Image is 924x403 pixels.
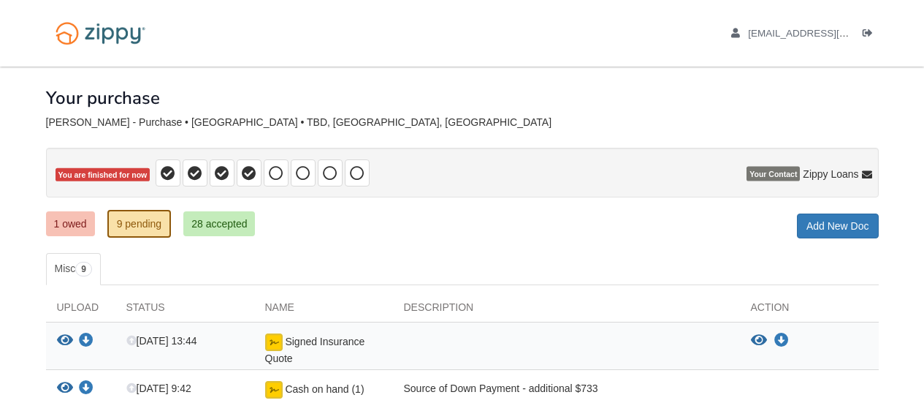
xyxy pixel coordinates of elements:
div: [PERSON_NAME] - Purchase • [GEOGRAPHIC_DATA] • TBD, [GEOGRAPHIC_DATA], [GEOGRAPHIC_DATA] [46,116,879,129]
div: Description [393,300,740,322]
button: View Signed Insurance Quote [751,334,767,348]
a: Log out [863,28,879,42]
span: psirving@msn.com [748,28,915,39]
div: Name [254,300,393,322]
div: Upload [46,300,115,322]
div: Action [740,300,879,322]
div: Status [115,300,254,322]
a: Add New Doc [797,214,879,238]
span: You are finished for now [56,168,150,182]
span: Zippy Loans [803,167,858,181]
span: [DATE] 9:42 [126,383,191,394]
h1: Your purchase [46,88,160,108]
button: View Cash on hand (1) [57,381,73,396]
span: Your Contact [747,167,800,181]
img: Document fully signed [265,334,283,351]
span: Cash on hand (1) [285,383,364,395]
img: Logo [46,15,155,52]
span: 9 [75,262,92,276]
a: 1 owed [46,211,95,236]
img: Document fully signed [265,381,283,399]
a: Download Signed Insurance Quote [774,335,789,347]
a: Download Signed Insurance Quote [79,336,93,347]
span: [DATE] 13:44 [126,335,197,347]
a: 28 accepted [183,211,255,236]
a: 9 pending [107,210,172,238]
a: edit profile [731,28,916,42]
div: Source of Down Payment - additional $733 [393,381,740,400]
button: View Signed Insurance Quote [57,334,73,349]
a: Download Cash on hand (1) [79,383,93,395]
a: Misc [46,253,101,285]
span: Signed Insurance Quote [265,336,365,364]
